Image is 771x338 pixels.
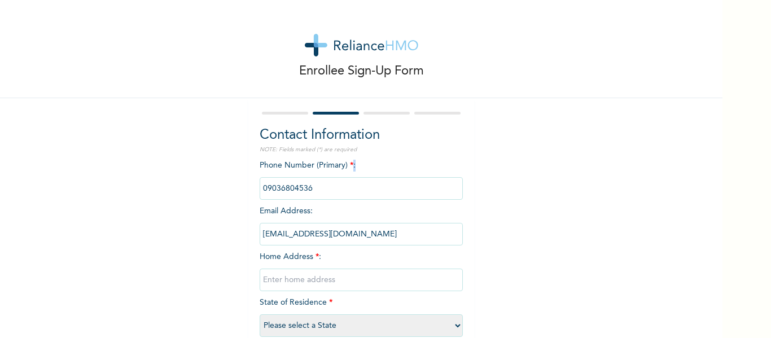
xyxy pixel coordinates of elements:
[260,146,463,154] p: NOTE: Fields marked (*) are required
[260,269,463,291] input: Enter home address
[260,161,463,192] span: Phone Number (Primary) :
[260,207,463,238] span: Email Address :
[260,253,463,284] span: Home Address :
[260,299,463,330] span: State of Residence
[260,177,463,200] input: Enter Primary Phone Number
[260,223,463,245] input: Enter email Address
[260,125,463,146] h2: Contact Information
[299,62,424,81] p: Enrollee Sign-Up Form
[305,34,418,56] img: logo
